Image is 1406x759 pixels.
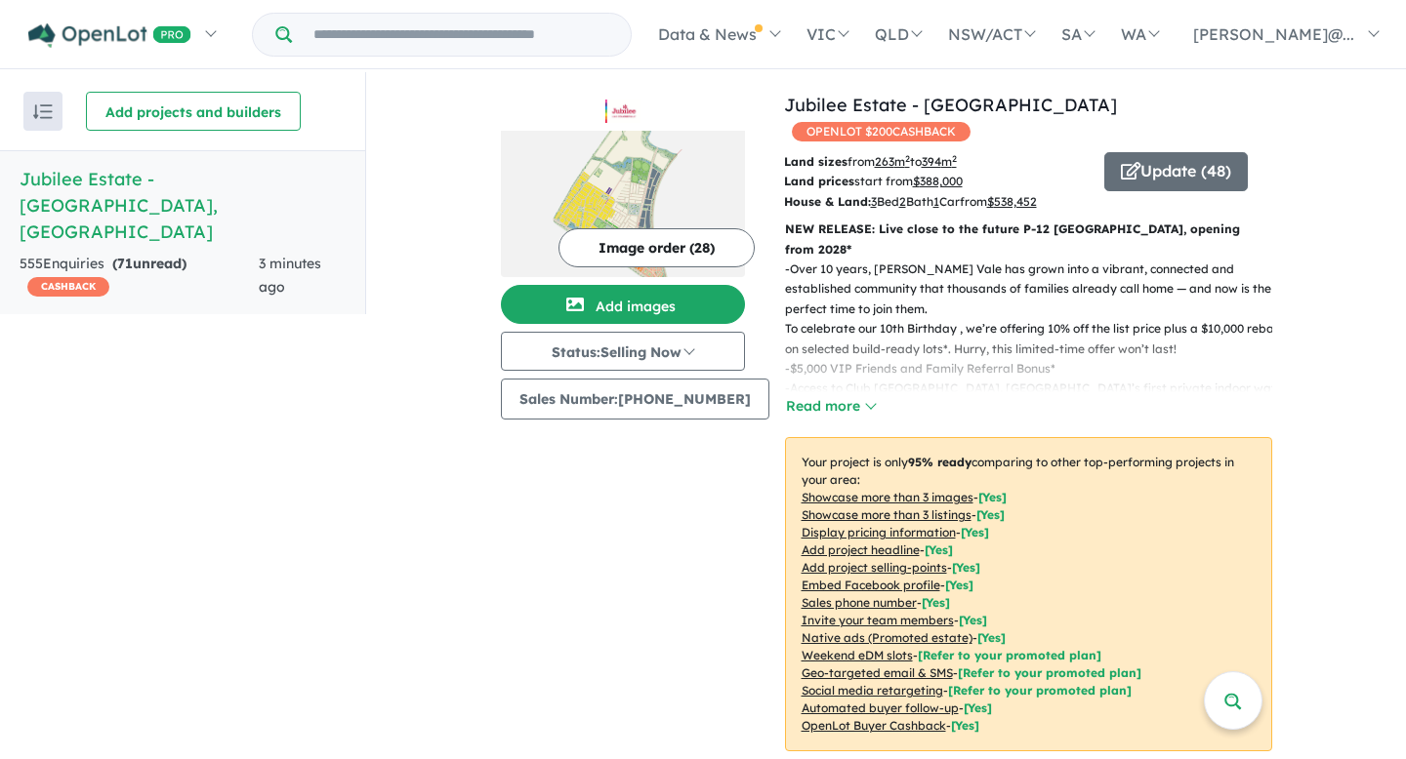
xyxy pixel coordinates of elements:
[785,395,877,418] button: Read more
[978,490,1007,504] span: [ Yes ]
[951,718,979,733] span: [Yes]
[987,194,1037,209] u: $ 538,452
[899,194,906,209] u: 2
[558,228,755,267] button: Image order (28)
[959,613,987,627] span: [ Yes ]
[922,154,957,169] u: 394 m
[501,285,745,324] button: Add images
[802,578,940,592] u: Embed Facebook profile
[784,194,871,209] b: House & Land:
[802,630,972,645] u: Native ads (Promoted estate)
[908,455,972,469] b: 95 % ready
[802,683,943,698] u: Social media retargeting
[945,578,973,592] span: [ Yes ]
[112,255,186,272] strong: ( unread)
[802,648,913,662] u: Weekend eDM slots
[1193,24,1354,44] span: [PERSON_NAME]@...
[86,92,301,131] button: Add projects and builders
[802,542,920,557] u: Add project headline
[802,700,959,715] u: Automated buyer follow-up
[925,542,953,557] span: [ Yes ]
[976,507,1005,522] span: [ Yes ]
[117,255,133,272] span: 71
[948,683,1132,698] span: [Refer to your promoted plan]
[871,194,877,209] u: 3
[784,152,1090,172] p: from
[905,153,910,164] sup: 2
[792,122,971,141] span: OPENLOT $ 200 CASHBACK
[802,595,917,610] u: Sales phone number
[1104,152,1248,191] button: Update (48)
[784,94,1117,116] a: Jubilee Estate - [GEOGRAPHIC_DATA]
[802,507,972,522] u: Showcase more than 3 listings
[913,174,963,188] u: $ 388,000
[28,23,191,48] img: Openlot PRO Logo White
[918,648,1101,662] span: [Refer to your promoted plan]
[933,194,939,209] u: 1
[501,92,745,277] a: Jubilee Estate - Wyndham Vale LogoJubilee Estate - Wyndham Vale
[784,172,1090,191] p: start from
[922,595,950,610] span: [ Yes ]
[785,260,1288,359] p: - Over 10 years, [PERSON_NAME] Vale has grown into a vibrant, connected and established community...
[964,700,992,715] span: [Yes]
[875,154,910,169] u: 263 m
[802,718,946,733] u: OpenLot Buyer Cashback
[259,255,321,296] span: 3 minutes ago
[33,104,53,119] img: sort.svg
[802,560,947,575] u: Add project selling-points
[802,613,954,627] u: Invite your team members
[785,379,1288,438] p: - Access to Club [GEOGRAPHIC_DATA], [GEOGRAPHIC_DATA]’s first private indoor water park which fea...
[20,253,259,300] div: 555 Enquir ies
[952,153,957,164] sup: 2
[977,630,1006,645] span: [Yes]
[296,14,627,56] input: Try estate name, suburb, builder or developer
[952,560,980,575] span: [ Yes ]
[20,166,346,245] h5: Jubilee Estate - [GEOGRAPHIC_DATA] , [GEOGRAPHIC_DATA]
[958,665,1141,680] span: [Refer to your promoted plan]
[784,154,848,169] b: Land sizes
[785,359,1288,379] p: - $5,000 VIP Friends and Family Referral Bonus*
[509,100,737,123] img: Jubilee Estate - Wyndham Vale Logo
[784,192,1090,212] p: Bed Bath Car from
[802,490,973,504] u: Showcase more than 3 images
[501,332,745,371] button: Status:Selling Now
[802,665,953,680] u: Geo-targeted email & SMS
[785,437,1272,751] p: Your project is only comparing to other top-performing projects in your area: - - - - - - - - - -...
[784,174,854,188] b: Land prices
[785,220,1272,260] p: NEW RELEASE: Live close to the future P-12 [GEOGRAPHIC_DATA], opening from 2028*
[961,525,989,539] span: [ Yes ]
[501,131,745,277] img: Jubilee Estate - Wyndham Vale
[802,525,956,539] u: Display pricing information
[27,277,109,297] span: CASHBACK
[910,154,957,169] span: to
[501,379,769,419] button: Sales Number:[PHONE_NUMBER]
